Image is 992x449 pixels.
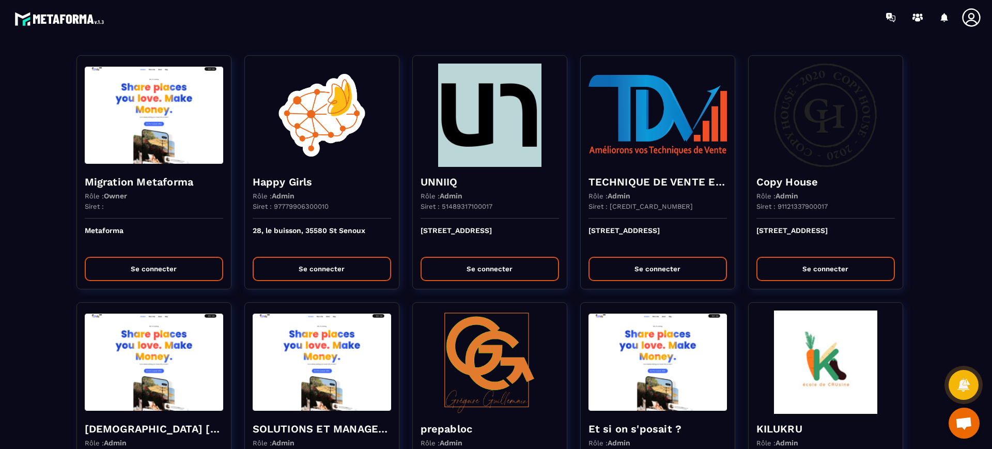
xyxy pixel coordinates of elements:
[588,439,630,447] p: Rôle :
[588,226,727,249] p: [STREET_ADDRESS]
[85,311,223,414] img: funnel-background
[85,175,223,189] h4: Migration Metaforma
[421,175,559,189] h4: UNNIIQ
[272,439,295,447] span: Admin
[756,439,798,447] p: Rôle :
[756,422,895,436] h4: KILUKRU
[421,257,559,281] button: Se connecter
[421,311,559,414] img: funnel-background
[14,9,107,28] img: logo
[253,439,295,447] p: Rôle :
[253,203,329,210] p: Siret : 97779906300010
[104,192,127,200] span: Owner
[85,64,223,167] img: funnel-background
[85,203,104,210] p: Siret :
[440,192,462,200] span: Admin
[588,257,727,281] button: Se connecter
[756,203,828,210] p: Siret : 91121337900017
[588,422,727,436] h4: Et si on s'posait ?
[756,192,798,200] p: Rôle :
[756,311,895,414] img: funnel-background
[253,192,295,200] p: Rôle :
[421,192,462,200] p: Rôle :
[776,192,798,200] span: Admin
[588,311,727,414] img: funnel-background
[756,175,895,189] h4: Copy House
[85,226,223,249] p: Metaforma
[756,64,895,167] img: funnel-background
[253,175,391,189] h4: Happy Girls
[253,257,391,281] button: Se connecter
[421,64,559,167] img: funnel-background
[608,192,630,200] span: Admin
[253,226,391,249] p: 28, le buisson, 35580 St Senoux
[104,439,127,447] span: Admin
[253,311,391,414] img: funnel-background
[253,422,391,436] h4: SOLUTIONS ET MANAGERS
[85,422,223,436] h4: [DEMOGRAPHIC_DATA] [GEOGRAPHIC_DATA]
[949,408,980,439] div: Ouvrir le chat
[421,422,559,436] h4: prepabloc
[440,439,462,447] span: Admin
[85,439,127,447] p: Rôle :
[588,192,630,200] p: Rôle :
[588,203,693,210] p: Siret : [CREDIT_CARD_NUMBER]
[608,439,630,447] span: Admin
[421,439,462,447] p: Rôle :
[85,192,127,200] p: Rôle :
[588,175,727,189] h4: TECHNIQUE DE VENTE EDITION
[756,226,895,249] p: [STREET_ADDRESS]
[272,192,295,200] span: Admin
[588,64,727,167] img: funnel-background
[756,257,895,281] button: Se connecter
[85,257,223,281] button: Se connecter
[776,439,798,447] span: Admin
[253,64,391,167] img: funnel-background
[421,226,559,249] p: [STREET_ADDRESS]
[421,203,492,210] p: Siret : 51489317100017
